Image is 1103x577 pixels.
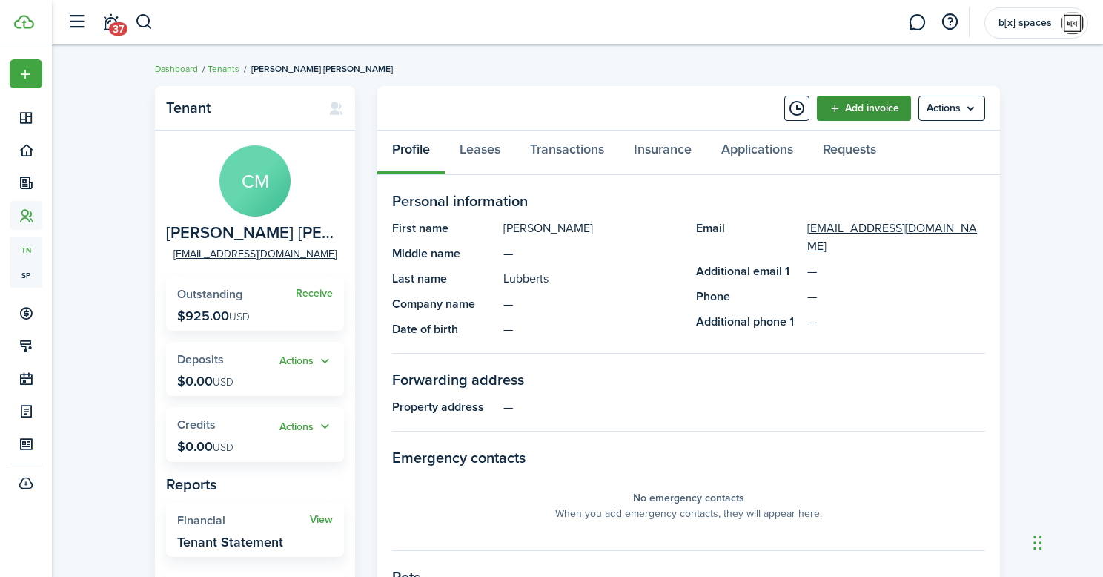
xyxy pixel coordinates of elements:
span: USD [213,375,233,390]
span: Outstanding [177,286,242,303]
button: Open resource center [937,10,962,35]
p: $0.00 [177,374,233,389]
a: Add invoice [817,96,911,121]
widget-stats-title: Financial [177,514,310,527]
widget-stats-description: Tenant Statement [177,535,283,550]
panel-main-title: Property address [392,398,496,416]
panel-main-placeholder-description: When you add emergency contacts, they will appear here. [555,506,822,521]
a: View [310,514,333,526]
button: Open menu [918,96,985,121]
panel-main-section-title: Emergency contacts [392,446,985,469]
p: $0.00 [177,439,233,454]
iframe: Chat Widget [1029,506,1103,577]
a: [EMAIL_ADDRESS][DOMAIN_NAME] [173,246,337,262]
span: Credits [177,416,216,433]
panel-main-title: Last name [392,270,496,288]
a: [EMAIL_ADDRESS][DOMAIN_NAME] [807,220,985,255]
button: Actions [279,353,333,370]
avatar-text: CM [219,145,291,217]
panel-main-description: — [503,320,681,338]
a: Tenants [208,62,239,76]
span: [PERSON_NAME] [PERSON_NAME] [251,62,393,76]
button: Timeline [784,96,809,121]
span: Deposits [177,351,224,368]
panel-main-placeholder-title: No emergency contacts [633,490,744,506]
a: Transactions [515,131,619,175]
panel-main-title: Middle name [392,245,496,263]
a: Receive [296,288,333,300]
a: tn [10,237,42,263]
panel-main-description: Lubberts [503,270,681,288]
button: Search [135,10,153,35]
panel-main-subtitle: Reports [166,473,344,495]
panel-main-title: Email [696,220,800,255]
button: Open menu [279,418,333,435]
button: Actions [279,418,333,435]
a: Applications [706,131,808,175]
div: Drag [1033,521,1042,565]
a: Requests [808,131,891,175]
a: Dashboard [155,62,198,76]
button: Open menu [279,353,333,370]
panel-main-description: [PERSON_NAME] [503,220,681,237]
panel-main-title: Tenant [166,99,314,116]
a: Insurance [619,131,706,175]
panel-main-title: First name [392,220,496,237]
span: b[x] spaces [996,18,1055,28]
a: Notifications [96,4,125,42]
span: USD [229,309,250,325]
button: Open menu [10,59,42,88]
panel-main-title: Date of birth [392,320,496,338]
panel-main-title: Company name [392,295,496,313]
a: Leases [445,131,515,175]
panel-main-title: Phone [696,288,800,306]
span: 37 [109,22,127,36]
span: USD [213,440,233,455]
panel-main-description: — [503,398,985,416]
p: $925.00 [177,309,250,323]
panel-main-title: Additional email 1 [696,263,800,280]
a: sp [10,263,42,288]
img: TenantCloud [14,15,34,29]
panel-main-section-title: Personal information [392,190,985,212]
img: b[x] spaces [1061,11,1084,35]
button: Open sidebar [62,8,90,36]
panel-main-description: — [503,245,681,263]
panel-main-title: Additional phone 1 [696,313,800,331]
panel-main-description: — [503,295,681,313]
menu-btn: Actions [918,96,985,121]
panel-main-section-title: Forwarding address [392,369,985,391]
a: Messaging [903,4,931,42]
span: Cassidy Michael Lubberts [166,224,337,243]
